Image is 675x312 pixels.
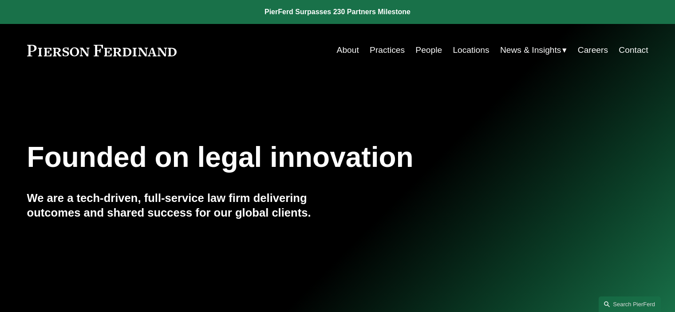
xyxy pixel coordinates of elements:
[27,141,545,174] h1: Founded on legal innovation
[619,42,648,59] a: Contact
[599,296,661,312] a: Search this site
[500,42,567,59] a: folder dropdown
[27,191,338,220] h4: We are a tech-driven, full-service law firm delivering outcomes and shared success for our global...
[337,42,359,59] a: About
[453,42,489,59] a: Locations
[370,42,405,59] a: Practices
[578,42,608,59] a: Careers
[415,42,442,59] a: People
[500,43,561,58] span: News & Insights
